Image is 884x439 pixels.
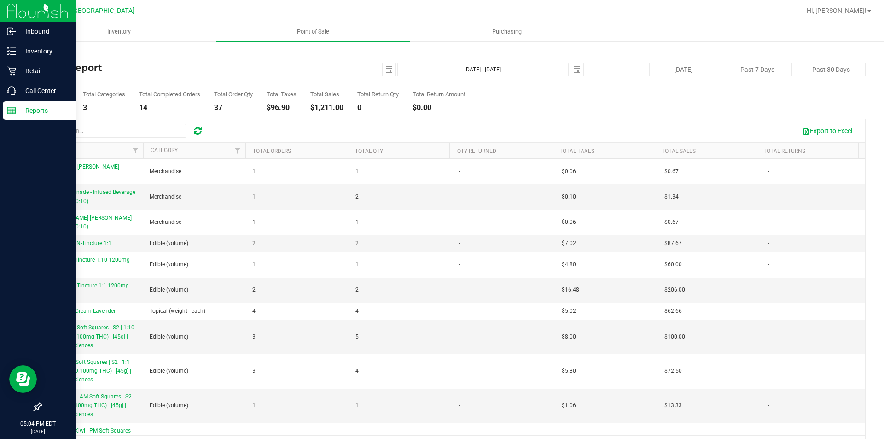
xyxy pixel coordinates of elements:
[763,148,805,154] a: Total Returns
[768,333,769,341] span: -
[664,307,682,316] span: $62.66
[459,401,460,410] span: -
[480,28,534,36] span: Purchasing
[355,286,359,294] span: 2
[562,401,576,410] span: $1.06
[47,215,132,230] span: [PERSON_NAME] [PERSON_NAME] B260801 (10:10)
[768,167,769,176] span: -
[562,239,576,248] span: $7.02
[355,401,359,410] span: 1
[768,401,769,410] span: -
[562,333,576,341] span: $8.00
[47,240,111,246] span: SKU.0202.UN-Tincture 1:1
[252,367,256,375] span: 3
[807,7,867,14] span: Hi, [PERSON_NAME]!
[150,218,181,227] span: Merchandise
[768,193,769,201] span: -
[768,367,769,375] span: -
[252,333,256,341] span: 3
[768,286,769,294] span: -
[4,420,71,428] p: 05:04 PM EDT
[562,193,576,201] span: $0.10
[664,167,679,176] span: $0.67
[214,104,253,111] div: 37
[7,27,16,36] inline-svg: Inbound
[413,104,465,111] div: $0.00
[16,85,71,96] p: Call Center
[150,333,188,341] span: Edible (volume)
[459,367,460,375] span: -
[150,260,188,269] span: Edible (volume)
[7,86,16,95] inline-svg: Call Center
[664,260,682,269] span: $60.00
[9,365,37,393] iframe: Resource center
[562,260,576,269] span: $4.80
[562,367,576,375] span: $5.80
[252,260,256,269] span: 1
[48,124,186,138] input: Search...
[459,307,460,316] span: -
[768,239,769,248] span: -
[252,401,256,410] span: 1
[355,239,359,248] span: 2
[214,91,253,97] div: Total Order Qty
[47,324,134,348] span: Fruit Punch Soft Squares | S2 | 1:10 (10mg CBD:100mg THC) | [45g] | Botanical Sciences
[252,286,256,294] span: 2
[768,260,769,269] span: -
[150,193,181,201] span: Merchandise
[139,91,200,97] div: Total Completed Orders
[355,193,359,201] span: 2
[664,218,679,227] span: $0.67
[410,22,604,41] a: Purchasing
[150,307,205,316] span: Topical (weight - each)
[16,46,71,57] p: Inventory
[562,218,576,227] span: $0.06
[7,47,16,56] inline-svg: Inventory
[47,393,134,417] span: Citrus Burst - AM Soft Squares | S2 | 10mg CBD:100mg THC) | [45g] | Botanical Sciences
[252,307,256,316] span: 4
[22,22,216,41] a: Inventory
[7,66,16,76] inline-svg: Retail
[7,106,16,115] inline-svg: Reports
[139,104,200,111] div: 14
[41,63,315,73] h4: Sales Report
[355,307,359,316] span: 4
[459,286,460,294] span: -
[413,91,465,97] div: Total Return Amount
[797,123,858,139] button: Export to Excel
[216,22,410,41] a: Point of Sale
[47,359,131,383] span: Sour Grape Soft Squares | S2 | 1:1 (100mg CBD:100mg THC) | [45g] | Botanical Sciences
[562,286,579,294] span: $16.48
[16,65,71,76] p: Retail
[355,167,359,176] span: 1
[459,193,460,201] span: -
[664,367,682,375] span: $72.50
[723,63,792,76] button: Past 7 Days
[562,167,576,176] span: $0.06
[285,28,342,36] span: Point of Sale
[128,143,143,158] a: Filter
[355,260,359,269] span: 1
[662,148,696,154] a: Total Sales
[457,148,496,154] a: Qty Returned
[47,189,135,204] span: 10mg Lemonade - Infused Beverage B260710 (10:10)
[649,63,718,76] button: [DATE]
[252,167,256,176] span: 1
[459,167,460,176] span: -
[664,333,685,341] span: $100.00
[664,401,682,410] span: $13.33
[95,28,143,36] span: Inventory
[150,401,188,410] span: Edible (volume)
[16,26,71,37] p: Inbound
[664,193,679,201] span: $1.34
[252,193,256,201] span: 1
[459,333,460,341] span: -
[355,148,383,154] a: Total Qty
[570,63,583,76] span: select
[47,164,119,179] span: 10mg Black [PERSON_NAME] B260710
[253,148,291,154] a: Total Orders
[355,218,359,227] span: 1
[150,367,188,375] span: Edible (volume)
[47,282,129,298] span: Peppermint Tincture 1:1 1200mg THC
[151,147,178,153] a: Category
